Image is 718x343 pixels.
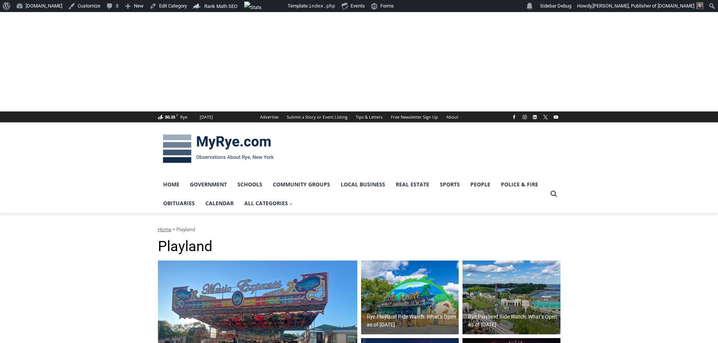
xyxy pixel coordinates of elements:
[268,175,335,194] a: Community Groups
[180,114,187,120] div: Rye
[387,111,442,122] a: Free Newsletter Sign Up
[496,175,543,194] a: Police & Fire
[520,113,529,122] a: Instagram
[465,175,496,194] a: People
[592,3,694,9] span: [PERSON_NAME], Publisher of [DOMAIN_NAME]
[158,175,547,213] nav: Primary Navigation
[204,3,237,9] span: Rank Math SEO
[361,261,459,334] img: (PHOTO: The Catch A Wave ride at Rye Playland. File photo 2024. Credit: Alex Lee.)
[158,129,279,168] img: MyRye.com
[435,175,465,194] a: Sports
[530,113,539,122] a: Linkedin
[442,111,462,122] a: About
[468,313,559,329] h2: Rye Playland Ride Watch: What’s Open as of [DATE]
[541,113,550,122] a: X
[309,3,335,9] span: index.php
[367,313,457,329] h2: Rye Playland Ride Watch: What’s Open as of [DATE]
[185,175,232,194] a: Government
[462,261,560,334] a: Rye Playland Ride Watch: What’s Open as of [DATE]
[352,111,387,122] a: Tips & Letters
[283,111,352,122] a: Submit a Story or Event Listing
[547,187,560,201] button: View Search Form
[165,114,175,120] span: 80.35
[232,175,268,194] a: Schools
[551,113,560,122] a: YouTube
[200,114,213,120] div: [DATE]
[390,175,435,194] a: Real Estate
[176,226,195,233] span: Playland
[244,2,286,11] img: Views over 48 hours. Click for more Jetpack Stats.
[158,194,200,213] a: Obituaries
[510,113,519,122] a: Facebook
[200,194,239,213] a: Calendar
[158,226,171,233] a: Home
[256,111,283,122] a: Advertise
[158,238,560,255] h1: Playland
[176,113,178,117] span: F
[462,261,560,334] img: (PHOTO: A bird's eye view on Rye Playland. File photo 2024. Credit: Alex Lee.)
[335,175,390,194] a: Local Business
[158,226,560,233] nav: Breadcrumbs
[173,226,175,233] span: >
[244,199,293,207] span: All Categories
[239,194,299,213] a: All Categories
[158,175,185,194] a: Home
[256,111,462,122] nav: Secondary Navigation
[361,261,459,334] a: Rye Playland Ride Watch: What’s Open as of [DATE]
